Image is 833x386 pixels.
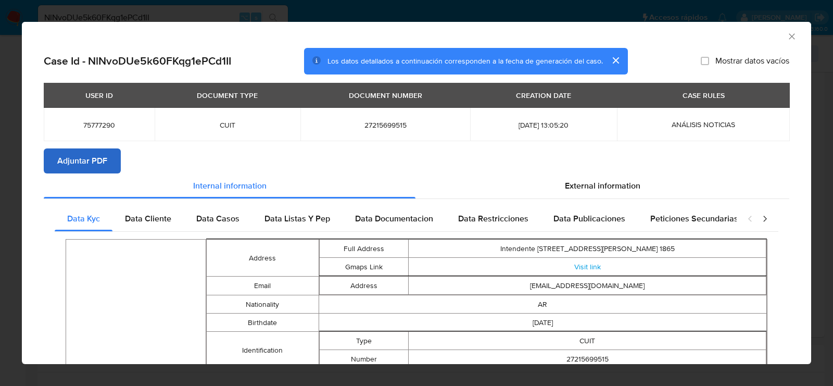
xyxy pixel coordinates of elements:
[510,86,577,104] div: CREATION DATE
[319,240,409,258] td: Full Address
[79,86,119,104] div: USER ID
[319,258,409,276] td: Gmaps Link
[196,213,239,225] span: Data Casos
[44,148,121,173] button: Adjuntar PDF
[264,213,330,225] span: Data Listas Y Pep
[787,31,796,41] button: Cerrar ventana
[191,86,264,104] div: DOCUMENT TYPE
[327,56,603,66] span: Los datos detallados a continuación corresponden a la fecha de generación del caso.
[319,277,409,295] td: Address
[574,262,601,272] a: Visit link
[715,56,789,66] span: Mostrar datos vacíos
[56,120,142,130] span: 75777290
[319,332,409,350] td: Type
[125,213,171,225] span: Data Cliente
[167,120,288,130] span: CUIT
[409,350,766,368] td: 27215699515
[343,86,428,104] div: DOCUMENT NUMBER
[409,332,766,350] td: CUIT
[44,173,789,198] div: Detailed info
[409,240,766,258] td: Intendente [STREET_ADDRESS][PERSON_NAME] 1865
[355,213,433,225] span: Data Documentacion
[207,277,319,295] td: Email
[458,213,528,225] span: Data Restricciones
[207,240,319,277] td: Address
[319,350,409,368] td: Number
[603,48,628,73] button: cerrar
[409,277,766,295] td: [EMAIL_ADDRESS][DOMAIN_NAME]
[701,57,709,65] input: Mostrar datos vacíos
[207,295,319,314] td: Nationality
[319,295,767,314] td: AR
[483,120,604,130] span: [DATE] 13:05:20
[193,180,267,192] span: Internal information
[565,180,640,192] span: External information
[22,22,811,364] div: closure-recommendation-modal
[319,314,767,332] td: [DATE]
[676,86,731,104] div: CASE RULES
[67,213,100,225] span: Data Kyc
[313,120,458,130] span: 27215699515
[57,150,107,172] span: Adjuntar PDF
[55,206,737,231] div: Detailed internal info
[553,213,625,225] span: Data Publicaciones
[207,332,319,369] td: Identification
[650,213,738,225] span: Peticiones Secundarias
[207,314,319,332] td: Birthdate
[672,119,735,130] span: ANÁLISIS NOTICIAS
[44,54,231,68] h2: Case Id - NlNvoDUe5k60FKqg1ePCd1II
